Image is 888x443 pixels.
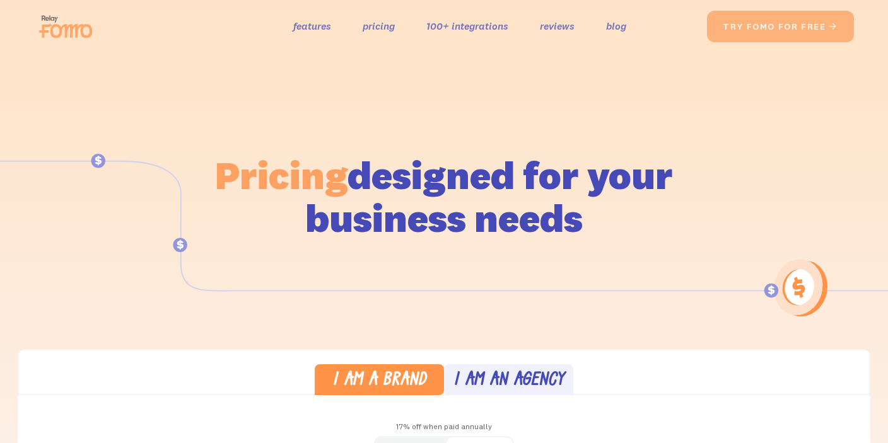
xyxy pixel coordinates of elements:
span: Pricing [215,151,348,199]
h1: designed for your business needs [214,154,674,239]
div: I am a brand [332,372,426,390]
a: 100+ integrations [426,17,508,35]
a: try fomo for free [707,11,854,42]
span:  [828,21,838,32]
a: features [293,17,331,35]
a: pricing [363,17,395,35]
a: reviews [540,17,575,35]
div: I am an agency [453,372,564,390]
div: 17% off when paid annually [18,418,870,436]
a: blog [606,17,626,35]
